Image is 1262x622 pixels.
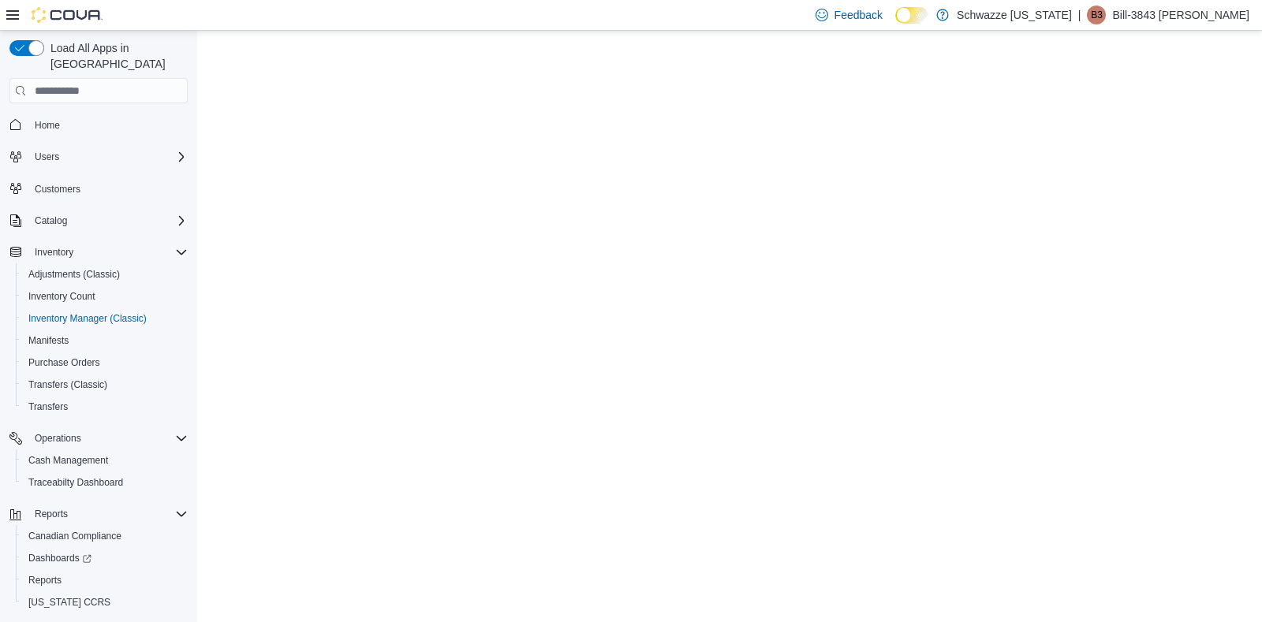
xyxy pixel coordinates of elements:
[22,397,74,416] a: Transfers
[3,210,194,232] button: Catalog
[28,505,188,523] span: Reports
[22,265,188,284] span: Adjustments (Classic)
[16,263,194,285] button: Adjustments (Classic)
[28,530,121,542] span: Canadian Compliance
[22,473,129,492] a: Traceabilty Dashboard
[16,471,194,494] button: Traceabilty Dashboard
[895,7,928,24] input: Dark Mode
[22,593,117,612] a: [US_STATE] CCRS
[28,429,188,448] span: Operations
[28,147,188,166] span: Users
[32,7,103,23] img: Cova
[28,596,110,609] span: [US_STATE] CCRS
[22,331,188,350] span: Manifests
[22,331,75,350] a: Manifests
[16,374,194,396] button: Transfers (Classic)
[28,429,88,448] button: Operations
[3,146,194,168] button: Users
[3,177,194,200] button: Customers
[28,268,120,281] span: Adjustments (Classic)
[16,591,194,613] button: [US_STATE] CCRS
[22,309,153,328] a: Inventory Manager (Classic)
[22,549,188,568] span: Dashboards
[16,525,194,547] button: Canadian Compliance
[16,396,194,418] button: Transfers
[1078,6,1081,24] p: |
[1087,6,1106,24] div: Bill-3843 Thompson
[35,432,81,445] span: Operations
[28,312,147,325] span: Inventory Manager (Classic)
[22,473,188,492] span: Traceabilty Dashboard
[22,451,188,470] span: Cash Management
[16,307,194,330] button: Inventory Manager (Classic)
[3,503,194,525] button: Reports
[28,476,123,489] span: Traceabilty Dashboard
[957,6,1072,24] p: Schwazze [US_STATE]
[22,451,114,470] a: Cash Management
[22,397,188,416] span: Transfers
[22,375,188,394] span: Transfers (Classic)
[16,547,194,569] a: Dashboards
[28,505,74,523] button: Reports
[22,527,128,546] a: Canadian Compliance
[22,527,188,546] span: Canadian Compliance
[22,287,188,306] span: Inventory Count
[35,214,67,227] span: Catalog
[35,151,59,163] span: Users
[3,427,194,449] button: Operations
[16,569,194,591] button: Reports
[3,241,194,263] button: Inventory
[28,356,100,369] span: Purchase Orders
[28,147,65,166] button: Users
[35,119,60,132] span: Home
[28,400,68,413] span: Transfers
[22,549,98,568] a: Dashboards
[22,571,188,590] span: Reports
[22,287,102,306] a: Inventory Count
[22,375,114,394] a: Transfers (Classic)
[22,309,188,328] span: Inventory Manager (Classic)
[28,290,95,303] span: Inventory Count
[16,449,194,471] button: Cash Management
[28,179,188,199] span: Customers
[22,265,126,284] a: Adjustments (Classic)
[22,353,106,372] a: Purchase Orders
[28,243,80,262] button: Inventory
[22,571,68,590] a: Reports
[22,353,188,372] span: Purchase Orders
[35,183,80,196] span: Customers
[28,243,188,262] span: Inventory
[1091,6,1103,24] span: B3
[44,40,188,72] span: Load All Apps in [GEOGRAPHIC_DATA]
[834,7,883,23] span: Feedback
[28,552,91,564] span: Dashboards
[28,116,66,135] a: Home
[28,114,188,134] span: Home
[28,334,69,347] span: Manifests
[35,246,73,259] span: Inventory
[28,180,87,199] a: Customers
[28,574,62,587] span: Reports
[16,352,194,374] button: Purchase Orders
[16,285,194,307] button: Inventory Count
[1112,6,1249,24] p: Bill-3843 [PERSON_NAME]
[28,211,188,230] span: Catalog
[28,211,73,230] button: Catalog
[28,454,108,467] span: Cash Management
[22,593,188,612] span: Washington CCRS
[3,113,194,136] button: Home
[28,378,107,391] span: Transfers (Classic)
[35,508,68,520] span: Reports
[16,330,194,352] button: Manifests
